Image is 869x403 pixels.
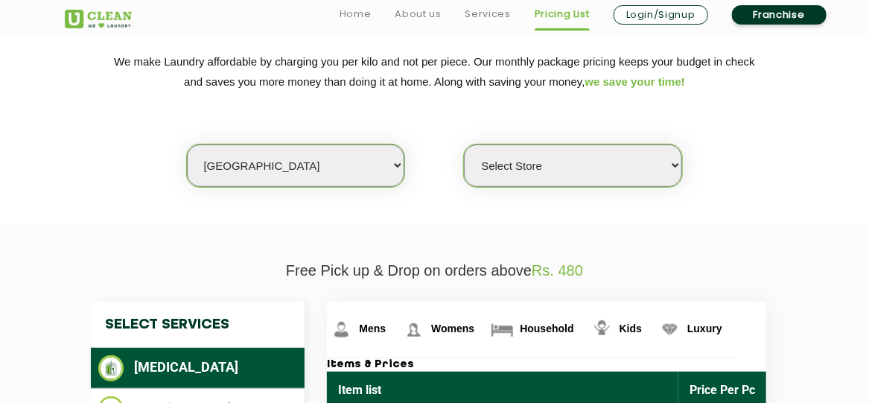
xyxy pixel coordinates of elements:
[65,262,805,279] p: Free Pick up & Drop on orders above
[687,323,722,334] span: Luxury
[520,323,573,334] span: Household
[91,302,305,348] h4: Select Services
[327,358,766,372] h3: Items & Prices
[431,323,474,334] span: Womens
[328,317,354,343] img: Mens
[532,262,583,279] span: Rs. 480
[65,51,805,92] p: We make Laundry affordable by charging you per kilo and not per piece. Our monthly package pricin...
[465,5,511,23] a: Services
[620,323,642,334] span: Kids
[732,5,827,25] a: Franchise
[585,75,685,88] span: we save your time!
[98,355,124,381] img: Dry Cleaning
[614,5,708,25] a: Login/Signup
[489,317,515,343] img: Household
[401,317,427,343] img: Womens
[589,317,615,343] img: Kids
[359,323,386,334] span: Mens
[657,317,683,343] img: Luxury
[98,355,298,381] li: [MEDICAL_DATA]
[340,5,372,23] a: Home
[65,10,132,28] img: UClean Laundry and Dry Cleaning
[535,5,590,23] a: Pricing List
[395,5,441,23] a: About us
